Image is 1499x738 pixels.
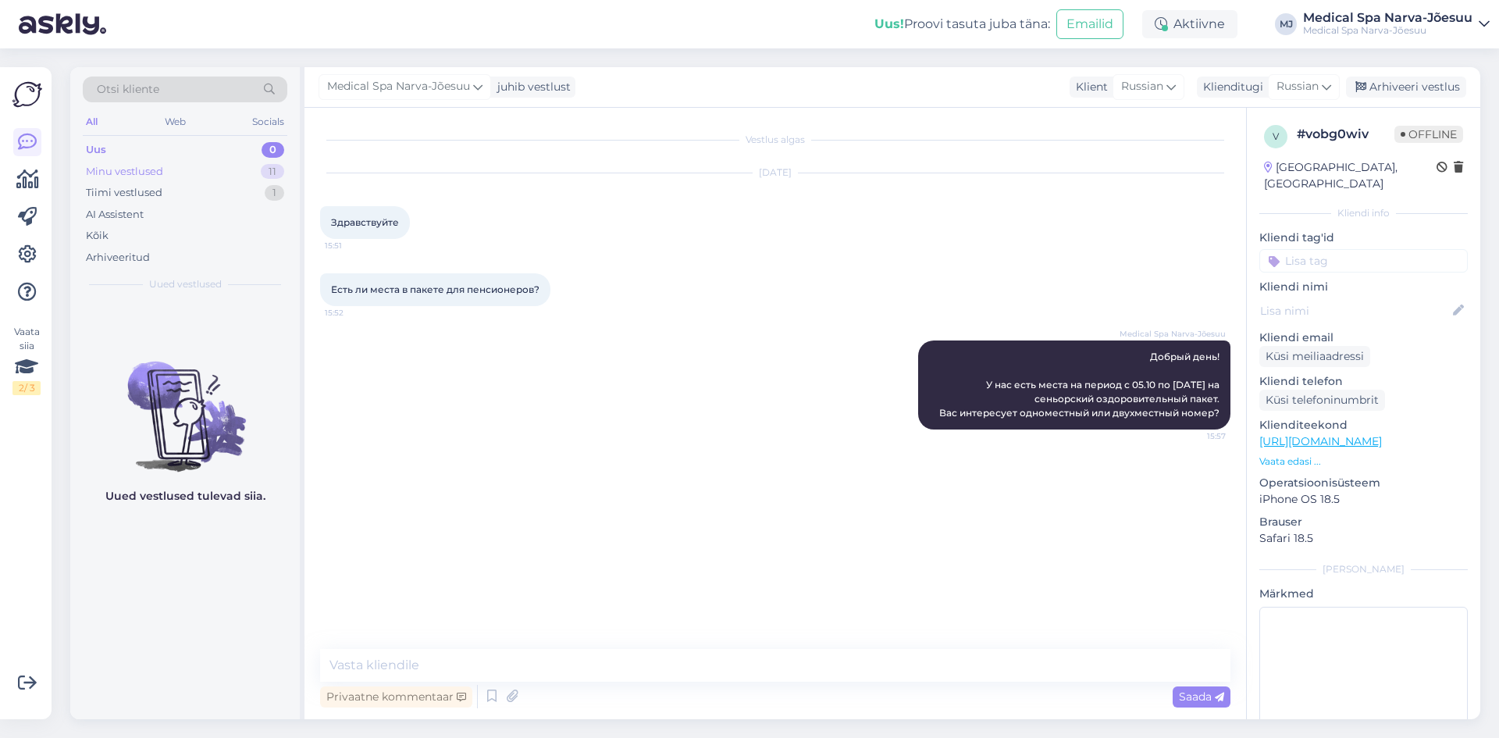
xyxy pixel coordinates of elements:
div: All [83,112,101,132]
div: Proovi tasuta juba täna: [874,15,1050,34]
div: juhib vestlust [491,79,571,95]
div: [DATE] [320,166,1230,180]
div: 1 [265,185,284,201]
div: Vestlus algas [320,133,1230,147]
div: Privaatne kommentaar [320,686,472,708]
span: Есть ли места в пакете для пенсионеров? [331,283,539,295]
div: Socials [249,112,287,132]
div: 11 [261,164,284,180]
div: Aktiivne [1142,10,1237,38]
p: Vaata edasi ... [1259,455,1468,469]
div: Minu vestlused [86,164,163,180]
span: Russian [1121,78,1163,95]
div: MJ [1275,13,1297,35]
span: 15:57 [1167,430,1226,442]
p: Operatsioonisüsteem [1259,475,1468,491]
a: [URL][DOMAIN_NAME] [1259,434,1382,448]
p: Safari 18.5 [1259,530,1468,547]
div: Arhiveeritud [86,250,150,266]
div: 0 [262,142,284,158]
div: Kõik [86,228,109,244]
input: Lisa tag [1259,249,1468,273]
div: Küsi telefoninumbrit [1259,390,1385,411]
div: Kliendi info [1259,206,1468,220]
img: Askly Logo [12,80,42,109]
div: Arhiveeri vestlus [1346,77,1466,98]
span: Offline [1394,126,1463,143]
p: Kliendi nimi [1259,279,1468,295]
div: 2 / 3 [12,381,41,395]
b: Uus! [874,16,904,31]
span: Medical Spa Narva-Jõesuu [327,78,470,95]
div: Uus [86,142,106,158]
div: Klient [1070,79,1108,95]
div: Küsi meiliaadressi [1259,346,1370,367]
p: iPhone OS 18.5 [1259,491,1468,508]
div: Medical Spa Narva-Jõesuu [1303,24,1472,37]
p: Klienditeekond [1259,417,1468,433]
span: v [1273,130,1279,142]
p: Kliendi email [1259,330,1468,346]
span: Saada [1179,690,1224,704]
p: Kliendi telefon [1259,373,1468,390]
div: Medical Spa Narva-Jõesuu [1303,12,1472,24]
img: No chats [70,333,300,474]
div: Tiimi vestlused [86,185,162,201]
a: Medical Spa Narva-JõesuuMedical Spa Narva-Jõesuu [1303,12,1490,37]
input: Lisa nimi [1260,302,1450,319]
div: Web [162,112,189,132]
div: AI Assistent [86,207,144,223]
span: Добрый день! У нас есть места на период с 05.10 по [DATE] на сеньорский оздоровительный пакет. Ва... [939,351,1222,419]
span: Russian [1276,78,1319,95]
span: 15:52 [325,307,383,319]
p: Brauser [1259,514,1468,530]
div: Klienditugi [1197,79,1263,95]
div: [PERSON_NAME] [1259,562,1468,576]
div: [GEOGRAPHIC_DATA], [GEOGRAPHIC_DATA] [1264,159,1437,192]
span: 15:51 [325,240,383,251]
p: Märkmed [1259,586,1468,602]
p: Uued vestlused tulevad siia. [105,488,265,504]
span: Здравствуйте [331,216,399,228]
p: Kliendi tag'id [1259,230,1468,246]
span: Medical Spa Narva-Jõesuu [1120,328,1226,340]
button: Emailid [1056,9,1123,39]
div: Vaata siia [12,325,41,395]
span: Uued vestlused [149,277,222,291]
span: Otsi kliente [97,81,159,98]
div: # vobg0wiv [1297,125,1394,144]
